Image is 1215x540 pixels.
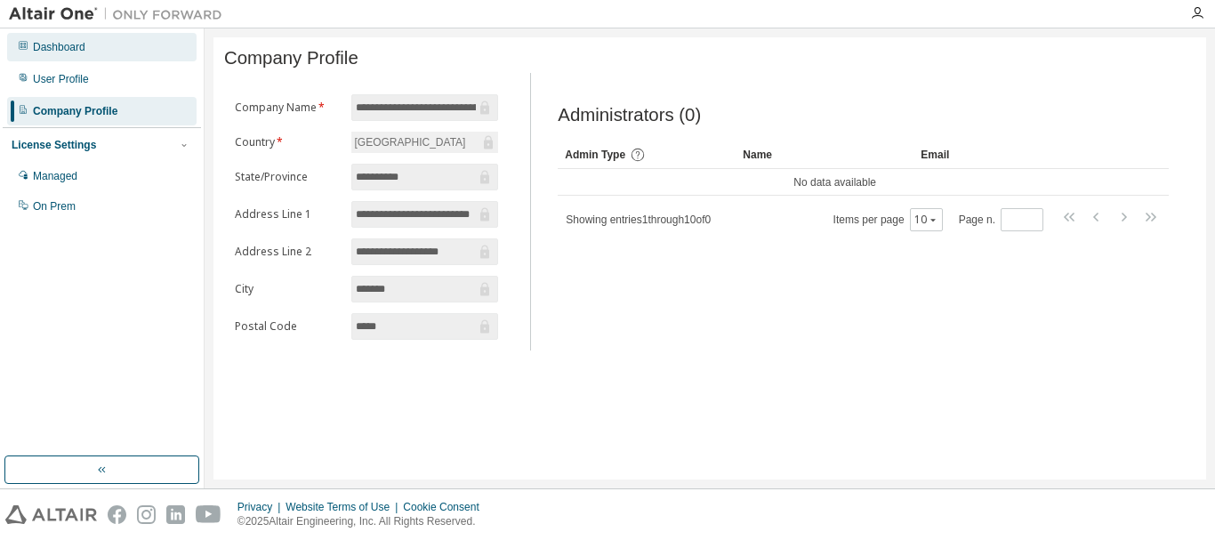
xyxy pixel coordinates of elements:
[224,48,358,69] span: Company Profile
[352,133,469,152] div: [GEOGRAPHIC_DATA]
[351,132,499,153] div: [GEOGRAPHIC_DATA]
[9,5,231,23] img: Altair One
[12,138,96,152] div: License Settings
[137,505,156,524] img: instagram.svg
[565,149,625,161] span: Admin Type
[237,500,286,514] div: Privacy
[108,505,126,524] img: facebook.svg
[558,105,701,125] span: Administrators (0)
[235,282,341,296] label: City
[235,207,341,222] label: Address Line 1
[33,169,77,183] div: Managed
[235,319,341,334] label: Postal Code
[237,514,490,529] p: © 2025 Altair Engineering, Inc. All Rights Reserved.
[743,141,906,169] div: Name
[33,40,85,54] div: Dashboard
[959,208,1043,231] span: Page n.
[33,199,76,214] div: On Prem
[403,500,489,514] div: Cookie Consent
[558,169,1112,196] td: No data available
[33,104,117,118] div: Company Profile
[235,245,341,259] label: Address Line 2
[921,141,1016,169] div: Email
[33,72,89,86] div: User Profile
[286,500,403,514] div: Website Terms of Use
[196,505,221,524] img: youtube.svg
[166,505,185,524] img: linkedin.svg
[914,213,938,227] button: 10
[5,505,97,524] img: altair_logo.svg
[235,135,341,149] label: Country
[235,170,341,184] label: State/Province
[235,101,341,115] label: Company Name
[566,214,711,226] span: Showing entries 1 through 10 of 0
[833,208,943,231] span: Items per page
